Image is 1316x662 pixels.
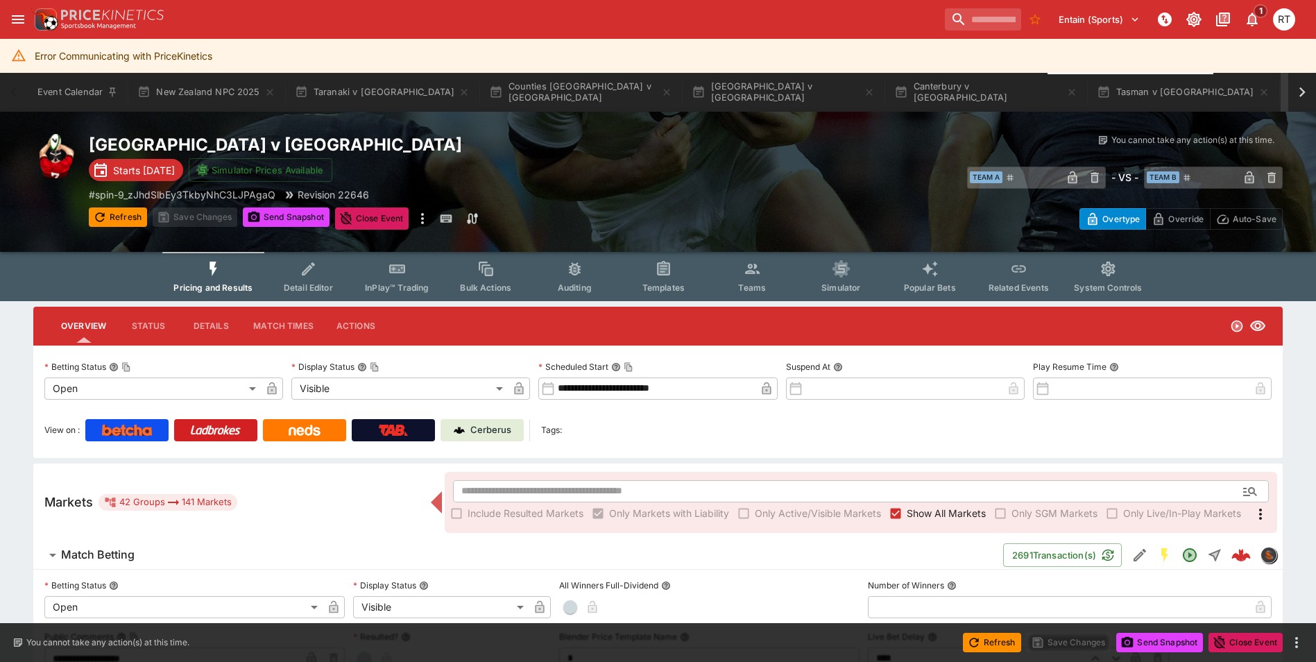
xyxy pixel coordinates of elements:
[419,581,429,591] button: Display Status
[1168,212,1204,226] p: Override
[1088,73,1277,112] button: Tasman v [GEOGRAPHIC_DATA]
[335,207,409,230] button: Close Event
[559,579,658,591] p: All Winners Full-Dividend
[1238,479,1263,504] button: Open
[1208,633,1283,652] button: Close Event
[44,596,323,618] div: Open
[538,361,608,373] p: Scheduled Start
[190,425,241,436] img: Ladbrokes
[29,73,126,112] button: Event Calendar
[755,506,881,520] span: Only Active/Visible Markets
[1269,4,1299,35] button: Richard Tatton
[109,581,119,591] button: Betting Status
[609,506,729,520] span: Only Markets with Liability
[1252,506,1269,523] svg: More
[541,419,562,441] label: Tags:
[947,581,957,591] button: Number of Winners
[1102,212,1140,226] p: Overtype
[44,579,106,591] p: Betting Status
[109,362,119,372] button: Betting StatusCopy To Clipboard
[1230,319,1244,333] svg: Open
[26,636,189,649] p: You cannot take any action(s) at this time.
[738,282,766,293] span: Teams
[129,73,283,112] button: New Zealand NPC 2025
[1111,134,1274,146] p: You cannot take any action(s) at this time.
[1233,212,1276,226] p: Auto-Save
[1116,633,1203,652] button: Send Snapshot
[284,282,333,293] span: Detail Editor
[1074,282,1142,293] span: System Controls
[786,361,830,373] p: Suspend At
[89,187,275,202] p: Copy To Clipboard
[1079,208,1283,230] div: Start From
[31,6,58,33] img: PriceKinetics Logo
[1231,545,1251,565] img: logo-cerberus--red.svg
[821,282,860,293] span: Simulator
[1011,506,1097,520] span: Only SGM Markets
[1181,7,1206,32] button: Toggle light/dark mode
[1177,543,1202,568] button: Open
[365,282,429,293] span: InPlay™ Trading
[1123,506,1241,520] span: Only Live/In-Play Markets
[89,207,147,227] button: Refresh
[683,73,883,112] button: [GEOGRAPHIC_DATA] v [GEOGRAPHIC_DATA]
[379,425,408,436] img: TabNZ
[1079,208,1146,230] button: Overtype
[289,425,320,436] img: Neds
[44,494,93,510] h5: Markets
[642,282,685,293] span: Templates
[189,158,332,182] button: Simulator Prices Available
[353,579,416,591] p: Display Status
[661,581,671,591] button: All Winners Full-Dividend
[441,419,524,441] a: Cerberus
[89,134,686,155] h2: Copy To Clipboard
[611,362,621,372] button: Scheduled StartCopy To Clipboard
[35,43,212,69] div: Error Communicating with PriceKinetics
[50,309,117,343] button: Overview
[6,7,31,32] button: open drawer
[1231,545,1251,565] div: e9b9ef91-0648-4bfd-83c2-0ebe29971f31
[1254,4,1268,18] span: 1
[44,377,261,400] div: Open
[298,187,369,202] p: Revision 22646
[1145,208,1210,230] button: Override
[945,8,1021,31] input: search
[173,282,253,293] span: Pricing and Results
[102,425,152,436] img: Betcha
[989,282,1049,293] span: Related Events
[370,362,379,372] button: Copy To Clipboard
[470,423,511,437] p: Cerberus
[414,207,431,230] button: more
[61,23,136,29] img: Sportsbook Management
[1240,7,1265,32] button: Notifications
[624,362,633,372] button: Copy To Clipboard
[904,282,956,293] span: Popular Bets
[1050,8,1148,31] button: Select Tenant
[460,282,511,293] span: Bulk Actions
[1152,7,1177,32] button: NOT Connected to PK
[1261,547,1277,563] div: sportingsolutions
[1152,543,1177,568] button: SGM Enabled
[1111,170,1138,185] h6: - VS -
[117,309,180,343] button: Status
[1249,318,1266,334] svg: Visible
[113,163,175,178] p: Starts [DATE]
[61,10,164,20] img: PriceKinetics
[325,309,387,343] button: Actions
[61,548,135,562] h6: Match Betting
[1024,8,1046,31] button: No Bookmarks
[1227,541,1255,569] a: e9b9ef91-0648-4bfd-83c2-0ebe29971f31
[868,579,944,591] p: Number of Winners
[242,309,325,343] button: Match Times
[357,362,367,372] button: Display StatusCopy To Clipboard
[907,506,986,520] span: Show All Markets
[1033,361,1106,373] p: Play Resume Time
[1109,362,1119,372] button: Play Resume Time
[104,494,232,511] div: 42 Groups 141 Markets
[481,73,681,112] button: Counties [GEOGRAPHIC_DATA] v [GEOGRAPHIC_DATA]
[833,362,843,372] button: Suspend At
[44,361,106,373] p: Betting Status
[243,207,330,227] button: Send Snapshot
[1147,171,1179,183] span: Team B
[1202,543,1227,568] button: Straight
